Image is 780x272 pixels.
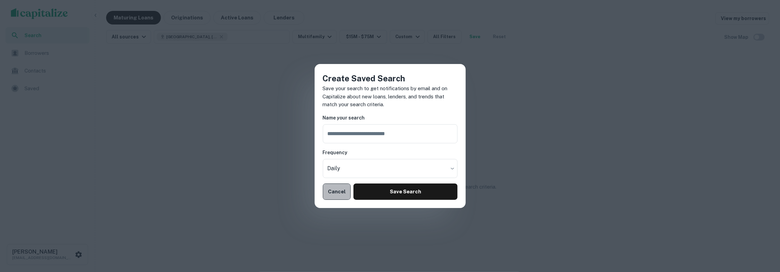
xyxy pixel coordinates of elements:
[323,149,458,156] h6: Frequency
[323,114,458,122] h6: Name your search
[323,72,458,84] h4: Create Saved Search
[746,218,780,250] iframe: Chat Widget
[323,159,458,178] div: Without label
[323,84,458,109] p: Save your search to get notifications by email and on Capitalize about new loans, lenders, and tr...
[353,183,457,200] button: Save Search
[323,183,351,200] button: Cancel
